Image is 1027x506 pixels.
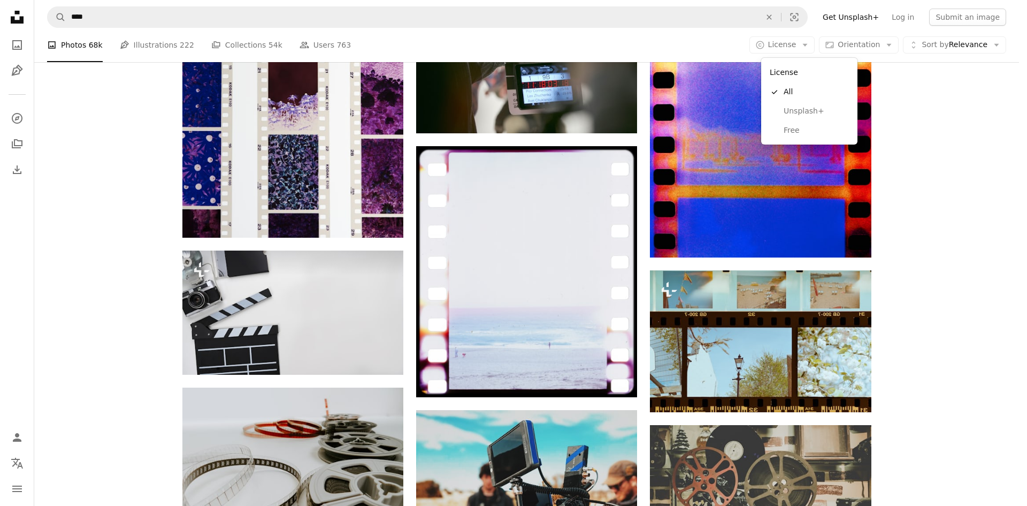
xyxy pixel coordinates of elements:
[768,40,796,49] span: License
[784,125,849,136] span: Free
[819,36,899,54] button: Orientation
[761,58,857,145] div: License
[749,36,815,54] button: License
[784,87,849,97] span: All
[784,106,849,117] span: Unsplash+
[765,62,853,82] div: License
